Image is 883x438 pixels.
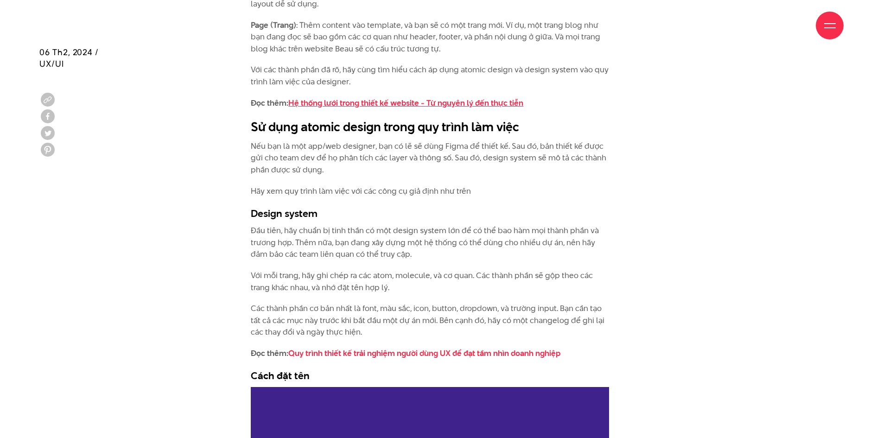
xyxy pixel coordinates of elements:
[39,46,99,70] span: 06 Th2, 2024 / UX/UI
[251,64,609,88] p: Với các thành phần đã rõ, hãy cùng tìm hiểu cách áp dụng atomic design và design system vào quy t...
[251,97,523,108] strong: Đọc thêm:
[251,368,609,382] h3: Cách đặt tên
[251,118,609,136] h2: Sử dụng atomic design trong quy trình làm việc
[251,225,609,260] p: Đầu tiên, hãy chuẩn bị tinh thần có một design system lớn để có thể bao hàm mọi thành phần và trư...
[251,348,560,359] strong: Đọc thêm:
[251,303,609,338] p: Các thành phần cơ bản nhất là font, màu sắc, icon, button, dropdown, và trường input. Bạn cần tạo...
[251,140,609,176] p: Nếu bạn là một app/web designer, bạn có lẽ sẽ dùng Figma để thiết kế. Sau đó, bản thiết kế được g...
[251,270,609,293] p: Với mỗi trang, hãy ghi chép ra các atom, molecule, và cơ quan. Các thành phần sẽ gộp theo các tra...
[288,97,523,108] a: Hệ thống lưới trong thiết kế website - Từ nguyên lý đến thực tiễn
[288,348,560,359] a: Quy trình thiết kế trải nghiệm người dùng UX để đạt tầm nhìn doanh nghiệp
[251,185,609,197] p: Hãy xem quy trình làm việc với các công cụ giả định như trên
[251,206,609,220] h3: Design system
